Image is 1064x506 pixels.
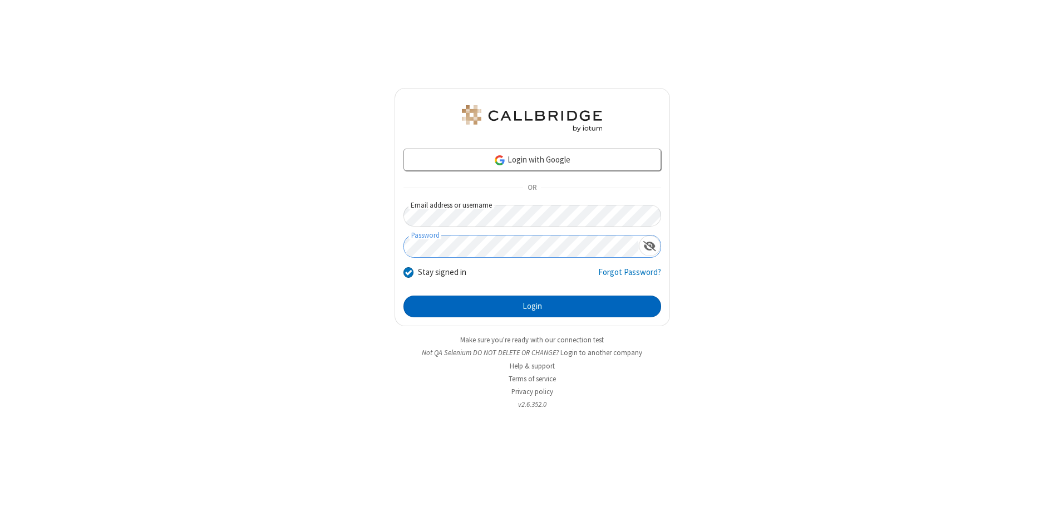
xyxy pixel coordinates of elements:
label: Stay signed in [418,266,466,279]
li: v2.6.352.0 [395,399,670,410]
a: Forgot Password? [598,266,661,287]
button: Login to another company [560,347,642,358]
img: QA Selenium DO NOT DELETE OR CHANGE [460,105,604,132]
div: Show password [639,235,661,256]
input: Email address or username [403,205,661,227]
a: Login with Google [403,149,661,171]
span: OR [523,180,541,196]
a: Help & support [510,361,555,371]
button: Login [403,296,661,318]
a: Terms of service [509,374,556,384]
a: Make sure you're ready with our connection test [460,335,604,345]
a: Privacy policy [511,387,553,396]
li: Not QA Selenium DO NOT DELETE OR CHANGE? [395,347,670,358]
input: Password [404,235,639,257]
img: google-icon.png [494,154,506,166]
